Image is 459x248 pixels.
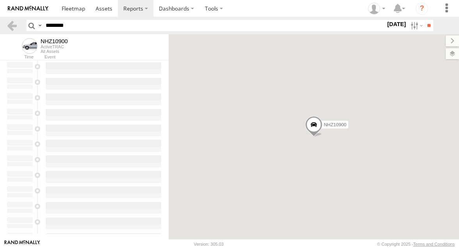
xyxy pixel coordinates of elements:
[377,242,455,246] div: © Copyright 2025 -
[41,44,68,49] div: ActiveTRAC
[413,242,455,246] a: Terms and Conditions
[416,2,428,15] i: ?
[324,122,347,127] span: NHZ10900
[194,242,224,246] div: Version: 305.03
[365,3,388,14] div: Zulema McIntosch
[41,49,68,54] div: All Assets
[8,6,48,11] img: rand-logo.svg
[6,20,18,31] a: Back to previous Page
[4,240,40,248] a: Visit our Website
[37,20,43,31] label: Search Query
[6,55,34,59] div: Time
[386,20,407,28] label: [DATE]
[407,20,424,31] label: Search Filter Options
[44,55,169,59] div: Event
[41,38,68,44] div: NHZ10900 - View Asset History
